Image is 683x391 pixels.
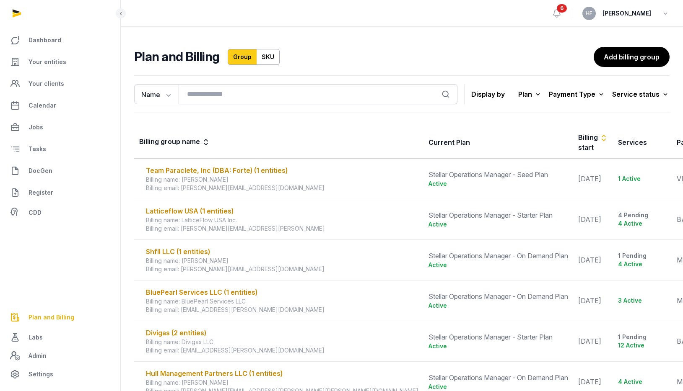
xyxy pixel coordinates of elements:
[573,280,613,321] td: [DATE]
[428,291,568,301] div: Stellar Operations Manager - On Demand Plan
[594,47,670,67] a: Add billing group
[134,49,219,65] h2: Plan and Billing
[146,165,418,175] div: Team Paraclete, Inc (DBA: Forte) (1 entities)
[29,57,66,67] span: Your entities
[618,260,667,268] div: 4 Active
[7,183,114,203] a: Register
[146,346,418,355] div: Billing email: [EMAIL_ADDRESS][PERSON_NAME][DOMAIN_NAME]
[428,180,568,188] div: Active
[146,306,418,314] div: Billing email: [EMAIL_ADDRESS][PERSON_NAME][DOMAIN_NAME]
[471,87,505,101] p: Display by
[146,175,418,184] div: Billing name: [PERSON_NAME]
[29,188,53,198] span: Register
[573,199,613,240] td: [DATE]
[428,210,568,220] div: Stellar Operations Manager - Starter Plan
[612,88,670,100] div: Service status
[428,220,568,229] div: Active
[518,88,542,100] div: Plan
[618,175,667,183] div: 1 Active
[573,159,613,199] td: [DATE]
[582,7,596,20] button: HF
[7,347,114,364] a: Admin
[146,206,418,216] div: Latticeflow USA (1 entities)
[29,332,43,342] span: Labs
[29,312,74,322] span: Plan and Billing
[29,79,64,89] span: Your clients
[618,333,667,341] div: 1 Pending
[146,265,418,273] div: Billing email: [PERSON_NAME][EMAIL_ADDRESS][DOMAIN_NAME]
[7,52,114,72] a: Your entities
[146,378,418,387] div: Billing name: [PERSON_NAME]
[146,224,418,233] div: Billing email: [PERSON_NAME][EMAIL_ADDRESS][PERSON_NAME]
[29,208,42,218] span: CDD
[573,240,613,280] td: [DATE]
[7,327,114,347] a: Labs
[29,100,56,111] span: Calendar
[428,301,568,310] div: Active
[549,88,605,100] div: Payment Type
[7,139,114,159] a: Tasks
[29,35,61,45] span: Dashboard
[29,351,47,361] span: Admin
[578,132,608,152] div: Billing start
[146,338,418,346] div: Billing name: Divigas LLC
[7,74,114,94] a: Your clients
[146,368,418,378] div: Hull Management Partners LLC (1 entities)
[428,373,568,383] div: Stellar Operations Manager - On Demand Plan
[146,287,418,297] div: BluePearl Services LLC (1 entities)
[7,307,114,327] a: Plan and Billing
[146,216,418,224] div: Billing name: LatticeFlow USA Inc.
[602,8,651,18] span: [PERSON_NAME]
[618,296,667,305] div: 3 Active
[428,383,568,391] div: Active
[618,378,667,386] div: 4 Active
[29,166,52,176] span: DocGen
[257,49,280,65] a: SKU
[134,84,179,104] button: Name
[29,144,46,154] span: Tasks
[7,364,114,384] a: Settings
[428,332,568,342] div: Stellar Operations Manager - Starter Plan
[228,49,257,65] a: Group
[146,184,418,192] div: Billing email: [PERSON_NAME][EMAIL_ADDRESS][DOMAIN_NAME]
[146,257,418,265] div: Billing name: [PERSON_NAME]
[428,261,568,269] div: Active
[146,247,418,257] div: Shfll LLC (1 entities)
[7,117,114,137] a: Jobs
[29,369,53,379] span: Settings
[146,328,418,338] div: Divigas (2 entities)
[29,122,43,132] span: Jobs
[557,4,567,13] span: 6
[618,137,647,147] div: Services
[428,251,568,261] div: Stellar Operations Manager - On Demand Plan
[146,297,418,306] div: Billing name: BluePearl Services LLC
[428,137,470,147] div: Current Plan
[618,219,667,228] div: 4 Active
[7,204,114,221] a: CDD
[586,11,592,16] span: HF
[7,95,114,116] a: Calendar
[618,252,667,260] div: 1 Pending
[139,136,210,148] div: Billing group name
[618,341,667,350] div: 12 Active
[7,30,114,50] a: Dashboard
[428,342,568,350] div: Active
[618,211,667,219] div: 4 Pending
[7,161,114,181] a: DocGen
[428,170,568,180] div: Stellar Operations Manager - Seed Plan
[573,321,613,362] td: [DATE]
